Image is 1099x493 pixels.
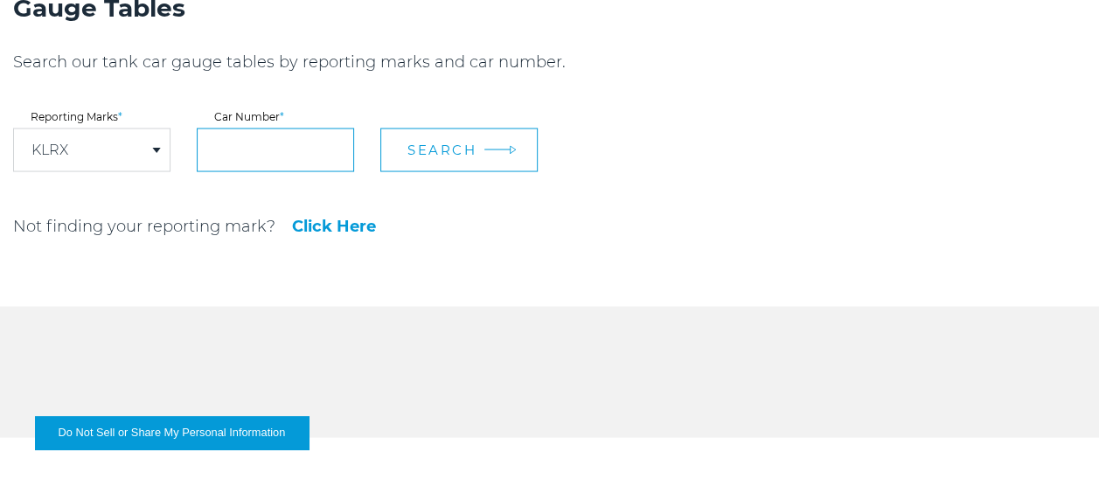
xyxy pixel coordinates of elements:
[407,141,476,157] span: Search
[13,215,275,236] p: Not finding your reporting mark?
[13,51,813,72] p: Search our tank car gauge tables by reporting marks and car number.
[31,142,68,156] a: KLRX
[197,111,354,122] label: Car Number
[510,145,517,155] img: arrow
[13,111,170,122] label: Reporting Marks
[35,416,309,449] button: Do Not Sell or Share My Personal Information
[380,128,538,171] button: Search arrow arrow
[292,218,376,233] a: Click Here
